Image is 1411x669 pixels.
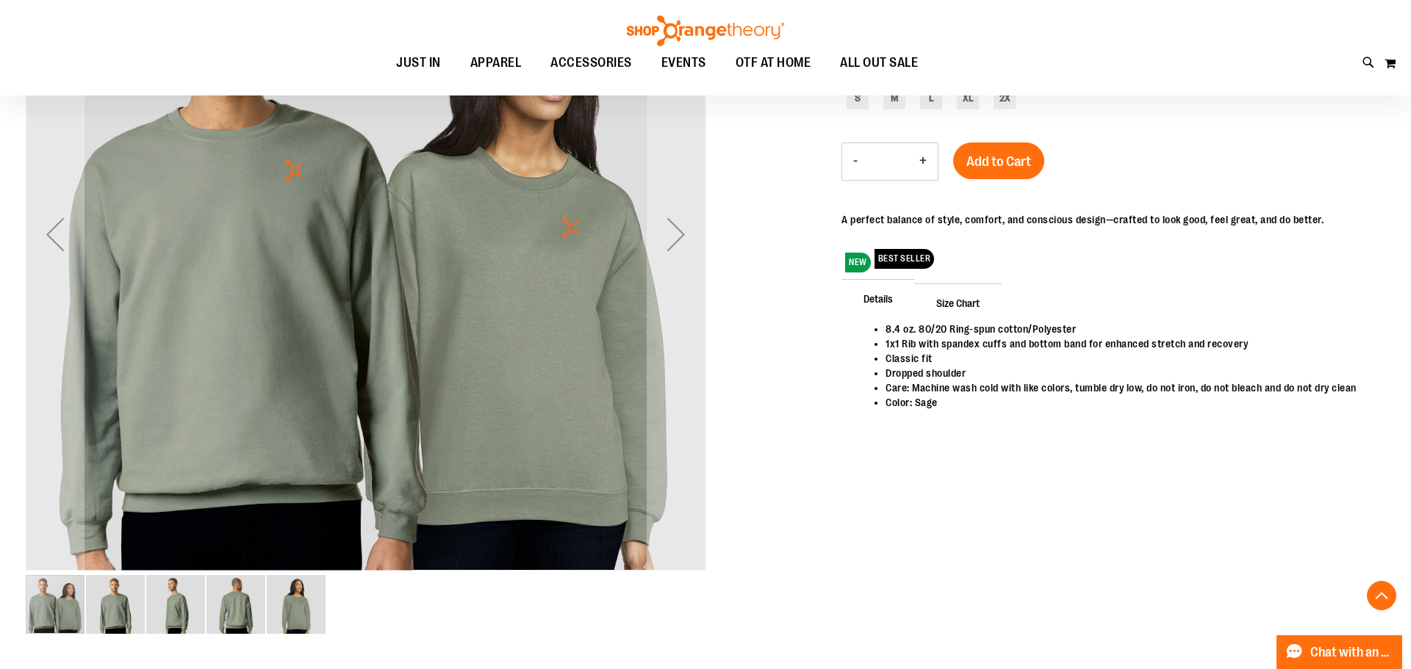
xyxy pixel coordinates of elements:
[550,46,632,79] span: ACCESSORIES
[886,336,1371,351] li: 1x1 Rib with spandex cuffs and bottom band for enhanced stretch and recovery
[207,574,267,635] div: image 4 of 5
[1310,646,1393,659] span: Chat with an Expert
[886,351,1371,366] li: Classic fit
[886,322,1371,336] li: 8.4 oz. 80/20 Ring-spun cotton/Polyester
[841,212,1324,227] div: A perfect balance of style, comfort, and conscious design—crafted to look good, feel great, and d...
[957,87,979,109] div: XL
[625,15,786,46] img: Shop Orangetheory
[1367,581,1396,610] button: Back To Top
[847,87,869,109] div: S
[396,46,441,79] span: JUST IN
[26,574,86,635] div: image 1 of 5
[886,395,1371,410] li: Color: Sage
[661,46,706,79] span: EVENTS
[146,575,205,634] img: Unisex Midweight Sweatshirt
[886,366,1371,380] li: Dropped shoulder
[845,253,871,272] span: NEW
[842,143,869,180] button: Decrease product quantity
[914,283,1002,322] span: Size Chart
[869,144,908,179] input: Product quantity
[86,575,145,634] img: Unisex Midweight Sweatshirt
[86,574,146,635] div: image 2 of 5
[840,46,918,79] span: ALL OUT SALE
[207,575,265,634] img: Unisex Midweight Sweatshirt
[875,249,935,269] span: BEST SELLER
[953,142,1044,179] button: Add to Cart
[470,46,522,79] span: APPAREL
[994,87,1016,109] div: 2X
[908,143,938,180] button: Increase product quantity
[841,279,915,317] span: Details
[883,87,905,109] div: M
[146,574,207,635] div: image 3 of 5
[966,153,1031,170] span: Add to Cart
[267,575,326,634] img: Unisex Midweight Sweatshirt
[736,46,811,79] span: OTF AT HOME
[886,380,1371,395] li: Care: Machine wash cold with like colors, tumble dry low, do not iron, do not bleach and do not d...
[1277,635,1403,669] button: Chat with an Expert
[267,574,326,635] div: image 5 of 5
[920,87,942,109] div: L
